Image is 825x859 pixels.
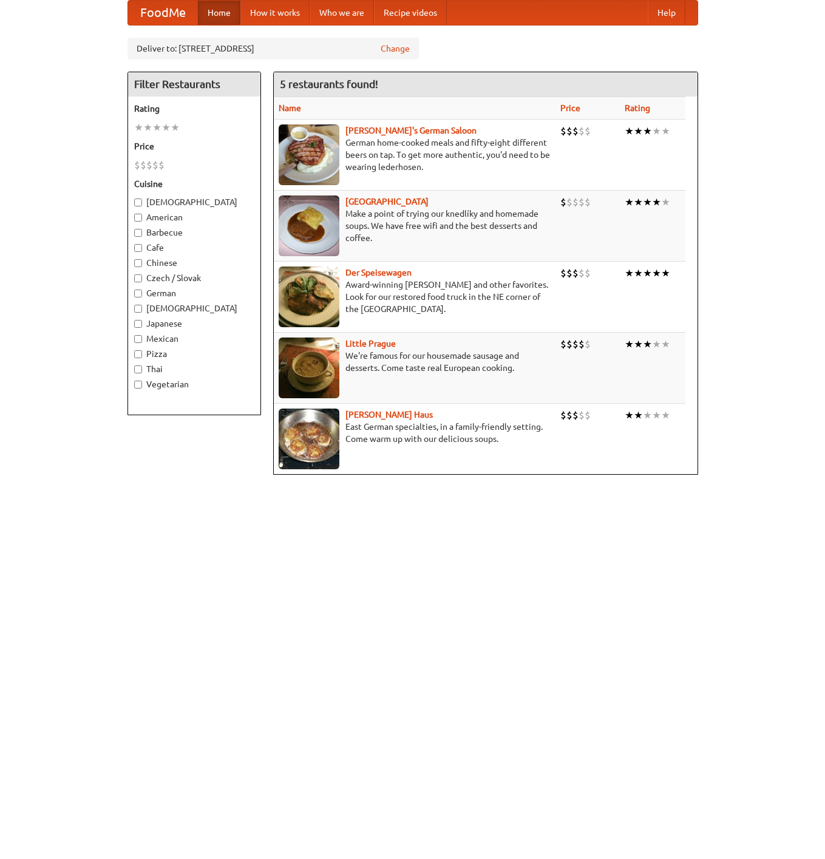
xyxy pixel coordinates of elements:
[572,338,579,351] li: $
[146,158,152,172] li: $
[625,338,634,351] li: ★
[134,381,142,389] input: Vegetarian
[572,409,579,422] li: $
[279,350,551,374] p: We're famous for our housemade sausage and desserts. Come taste real European cooking.
[134,365,142,373] input: Thai
[585,338,591,351] li: $
[134,348,254,360] label: Pizza
[128,72,260,97] h4: Filter Restaurants
[661,409,670,422] li: ★
[134,196,254,208] label: [DEMOGRAPHIC_DATA]
[643,195,652,209] li: ★
[579,338,585,351] li: $
[279,338,339,398] img: littleprague.jpg
[579,124,585,138] li: $
[134,305,142,313] input: [DEMOGRAPHIC_DATA]
[652,409,661,422] li: ★
[152,121,161,134] li: ★
[634,409,643,422] li: ★
[134,302,254,314] label: [DEMOGRAPHIC_DATA]
[661,338,670,351] li: ★
[560,195,566,209] li: $
[279,279,551,315] p: Award-winning [PERSON_NAME] and other favorites. Look for our restored food truck in the NE corne...
[566,124,572,138] li: $
[134,320,142,328] input: Japanese
[128,1,198,25] a: FoodMe
[560,409,566,422] li: $
[579,195,585,209] li: $
[134,317,254,330] label: Japanese
[661,267,670,280] li: ★
[572,195,579,209] li: $
[310,1,374,25] a: Who we are
[134,350,142,358] input: Pizza
[381,42,410,55] a: Change
[634,267,643,280] li: ★
[134,290,142,297] input: German
[652,195,661,209] li: ★
[240,1,310,25] a: How it works
[634,124,643,138] li: ★
[560,103,580,113] a: Price
[585,267,591,280] li: $
[134,287,254,299] label: German
[652,267,661,280] li: ★
[648,1,685,25] a: Help
[134,259,142,267] input: Chinese
[634,338,643,351] li: ★
[134,178,254,190] h5: Cuisine
[585,195,591,209] li: $
[643,267,652,280] li: ★
[171,121,180,134] li: ★
[279,208,551,244] p: Make a point of trying our knedlíky and homemade soups. We have free wifi and the best desserts a...
[279,195,339,256] img: czechpoint.jpg
[643,124,652,138] li: ★
[643,409,652,422] li: ★
[345,339,396,348] b: Little Prague
[134,335,142,343] input: Mexican
[345,268,412,277] a: Der Speisewagen
[280,78,378,90] ng-pluralize: 5 restaurants found!
[279,421,551,445] p: East German specialties, in a family-friendly setting. Come warm up with our delicious soups.
[566,195,572,209] li: $
[134,214,142,222] input: American
[279,103,301,113] a: Name
[652,338,661,351] li: ★
[625,267,634,280] li: ★
[134,378,254,390] label: Vegetarian
[152,158,158,172] li: $
[134,211,254,223] label: American
[127,38,419,59] div: Deliver to: [STREET_ADDRESS]
[579,409,585,422] li: $
[585,124,591,138] li: $
[140,158,146,172] li: $
[652,124,661,138] li: ★
[134,199,142,206] input: [DEMOGRAPHIC_DATA]
[560,124,566,138] li: $
[661,124,670,138] li: ★
[566,409,572,422] li: $
[143,121,152,134] li: ★
[634,195,643,209] li: ★
[134,121,143,134] li: ★
[279,409,339,469] img: kohlhaus.jpg
[345,126,477,135] a: [PERSON_NAME]'s German Saloon
[134,244,142,252] input: Cafe
[374,1,447,25] a: Recipe videos
[585,409,591,422] li: $
[134,103,254,115] h5: Rating
[279,124,339,185] img: esthers.jpg
[345,410,433,419] a: [PERSON_NAME] Haus
[566,267,572,280] li: $
[560,267,566,280] li: $
[572,267,579,280] li: $
[643,338,652,351] li: ★
[279,267,339,327] img: speisewagen.jpg
[345,197,429,206] a: [GEOGRAPHIC_DATA]
[134,242,254,254] label: Cafe
[134,333,254,345] label: Mexican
